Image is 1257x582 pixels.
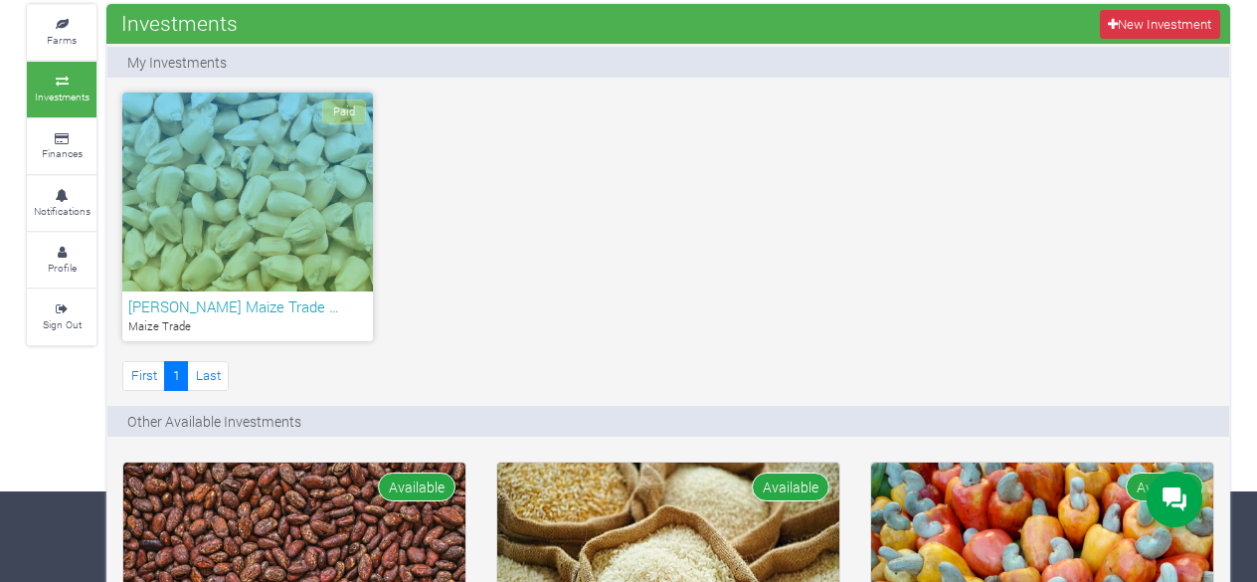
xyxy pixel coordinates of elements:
a: Paid [PERSON_NAME] Maize Trade … Maize Trade [122,93,373,341]
a: Profile [27,233,96,288]
a: New Investment [1100,10,1220,39]
span: Available [378,473,455,501]
a: Notifications [27,176,96,231]
a: Farms [27,5,96,60]
small: Sign Out [43,317,82,331]
span: Available [752,473,829,501]
a: Last [187,361,229,390]
span: Paid [322,99,366,124]
small: Investments [35,90,90,103]
nav: Page Navigation [122,361,229,390]
a: Finances [27,119,96,174]
a: First [122,361,165,390]
small: Profile [48,261,77,275]
span: Available [1126,473,1203,501]
p: Maize Trade [128,318,367,335]
p: Other Available Investments [127,411,301,432]
a: Investments [27,62,96,116]
small: Farms [47,33,77,47]
p: My Investments [127,52,227,73]
a: Sign Out [27,290,96,344]
span: Investments [116,3,243,43]
h6: [PERSON_NAME] Maize Trade … [128,297,367,315]
small: Notifications [34,204,90,218]
small: Finances [42,146,83,160]
a: 1 [164,361,188,390]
